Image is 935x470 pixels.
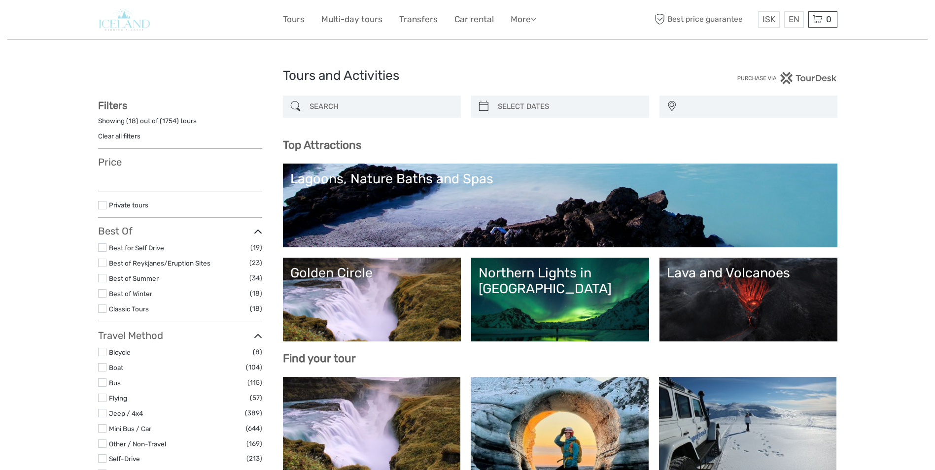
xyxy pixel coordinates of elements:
a: Best of Winter [109,290,152,298]
h3: Best Of [98,225,262,237]
h3: Travel Method [98,330,262,341]
a: Best of Summer [109,274,159,282]
input: SEARCH [306,98,456,115]
span: (18) [250,303,262,314]
span: ISK [762,14,775,24]
a: Bus [109,379,121,387]
a: Multi-day tours [321,12,382,27]
a: Clear all filters [98,132,140,140]
div: Lava and Volcanoes [667,265,830,281]
div: EN [784,11,804,28]
span: Best price guarantee [653,11,756,28]
a: Best of Reykjanes/Eruption Sites [109,259,210,267]
span: (115) [247,377,262,388]
a: Best for Self Drive [109,244,164,252]
a: Flying [109,394,127,402]
a: Self-Drive [109,455,140,463]
div: Golden Circle [290,265,453,281]
span: (8) [253,346,262,358]
a: Lava and Volcanoes [667,265,830,334]
a: More [511,12,536,27]
span: (213) [246,453,262,464]
span: (169) [246,438,262,449]
span: (644) [246,423,262,434]
img: 2362-2f0fa529-5c93-48b9-89a5-b99456a5f1b5_logo_small.jpg [98,7,151,32]
label: 18 [129,116,136,126]
span: (389) [245,407,262,419]
a: Transfers [399,12,438,27]
span: (57) [250,392,262,403]
h3: Price [98,156,262,168]
span: 0 [825,14,833,24]
input: SELECT DATES [494,98,644,115]
a: Tours [283,12,305,27]
div: Showing ( ) out of ( ) tours [98,116,262,132]
a: Car rental [454,12,494,27]
a: Jeep / 4x4 [109,409,143,417]
span: (34) [249,272,262,284]
strong: Filters [98,100,127,111]
span: (23) [249,257,262,269]
span: (19) [250,242,262,253]
h1: Tours and Activities [283,68,653,84]
b: Find your tour [283,352,356,365]
a: Classic Tours [109,305,149,313]
div: Northern Lights in [GEOGRAPHIC_DATA] [479,265,642,297]
a: Bicycle [109,348,131,356]
a: Northern Lights in [GEOGRAPHIC_DATA] [479,265,642,334]
a: Lagoons, Nature Baths and Spas [290,171,830,240]
label: 1754 [162,116,176,126]
a: Mini Bus / Car [109,425,151,433]
b: Top Attractions [283,138,361,152]
div: Lagoons, Nature Baths and Spas [290,171,830,187]
a: Other / Non-Travel [109,440,166,448]
span: (104) [246,362,262,373]
a: Golden Circle [290,265,453,334]
img: PurchaseViaTourDesk.png [737,72,837,84]
span: (18) [250,288,262,299]
a: Boat [109,364,123,371]
a: Private tours [109,201,148,209]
